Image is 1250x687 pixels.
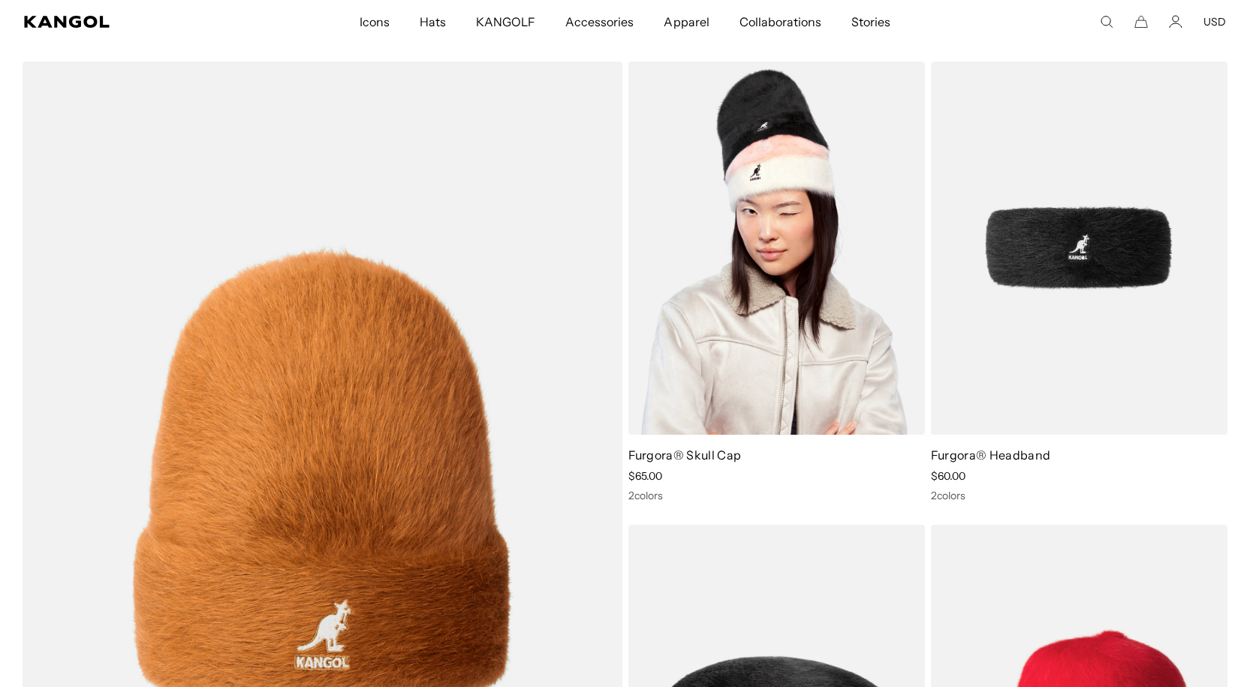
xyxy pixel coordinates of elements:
[1100,15,1113,29] summary: Search here
[1203,15,1226,29] button: USD
[931,447,1050,463] a: Furgora® Headband
[628,447,742,463] a: Furgora® Skull Cap
[24,16,237,28] a: Kangol
[931,62,1227,434] img: Furgora® Headband
[931,489,1227,502] div: 2 colors
[1169,15,1182,29] a: Account
[931,469,965,483] span: $60.00
[628,489,925,502] div: 2 colors
[1134,15,1148,29] button: Cart
[628,62,925,434] img: Furgora® Skull Cap
[628,469,662,483] span: $65.00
